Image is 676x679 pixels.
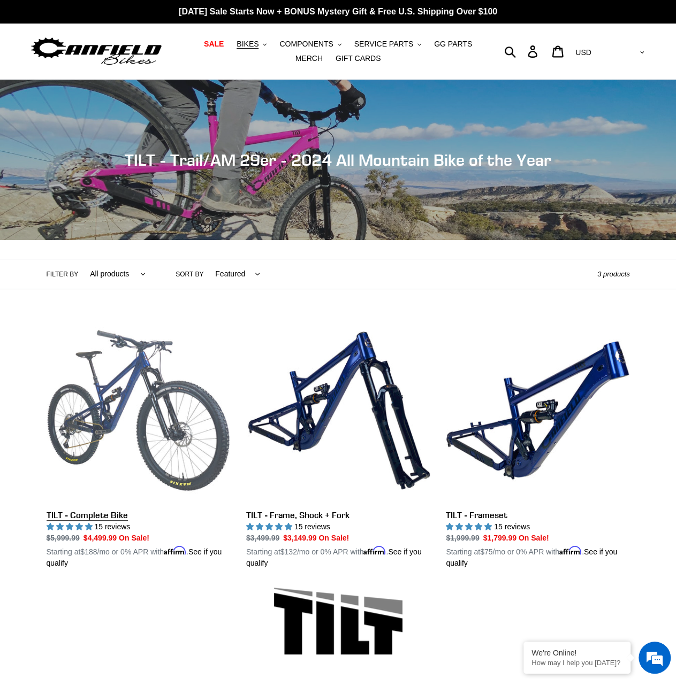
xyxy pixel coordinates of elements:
[336,54,381,63] span: GIFT CARDS
[349,37,427,51] button: SERVICE PARTS
[531,649,622,657] div: We're Online!
[231,37,272,51] button: BIKES
[434,40,472,49] span: GG PARTS
[47,269,79,279] label: Filter by
[279,40,333,49] span: COMPONENTS
[354,40,413,49] span: SERVICE PARTS
[199,37,229,51] a: SALE
[330,51,386,66] a: GIFT CARDS
[29,35,163,68] img: Canfield Bikes
[295,54,323,63] span: MERCH
[274,37,346,51] button: COMPONENTS
[531,659,622,667] p: How may I help you today?
[290,51,328,66] a: MERCH
[176,269,203,279] label: Sort by
[204,40,224,49] span: SALE
[429,37,477,51] a: GG PARTS
[597,270,630,278] span: 3 products
[125,150,551,169] span: TILT - Trail/AM 29er - 2024 All Mountain Bike of the Year
[237,40,259,49] span: BIKES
